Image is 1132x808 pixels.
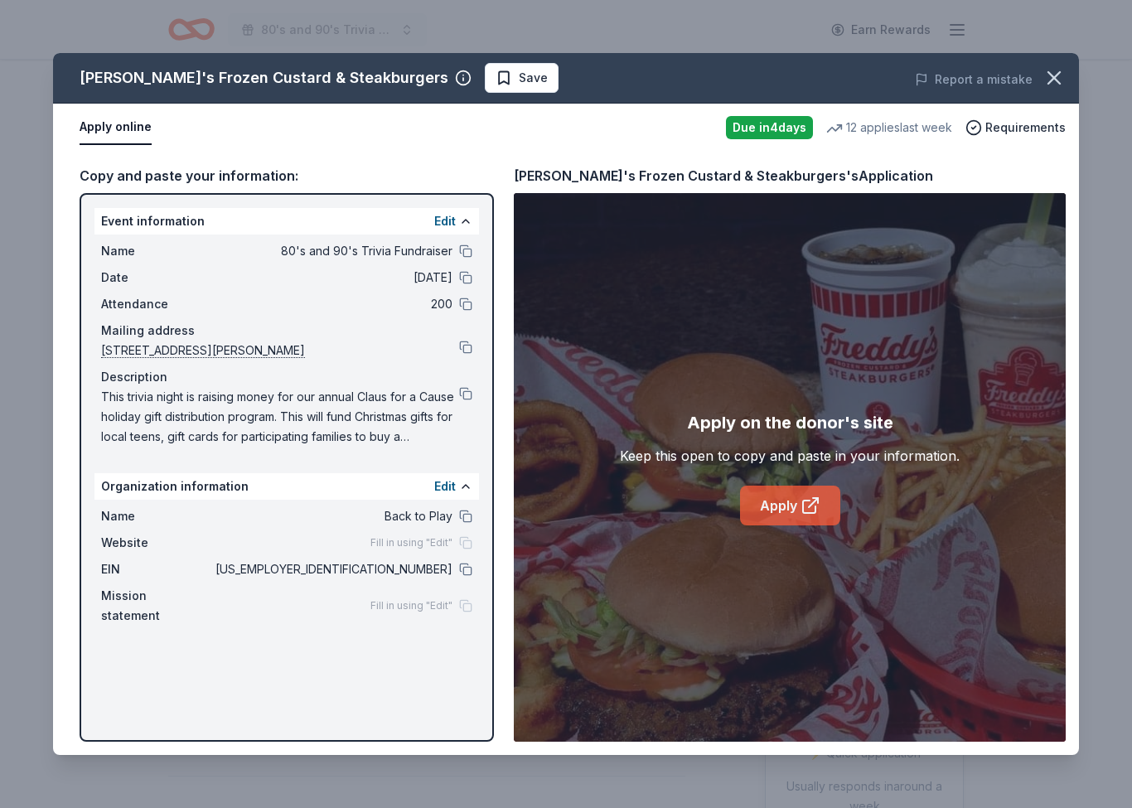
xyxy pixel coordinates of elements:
a: Apply [740,486,840,525]
div: Keep this open to copy and paste in your information. [620,446,960,466]
div: Mailing address [101,321,472,341]
span: Name [101,241,212,261]
span: Back to Play [212,506,452,526]
button: Edit [434,477,456,496]
span: Requirements [985,118,1066,138]
span: EIN [101,559,212,579]
span: Attendance [101,294,212,314]
div: Apply on the donor's site [687,409,893,436]
button: Edit [434,211,456,231]
div: Description [101,367,472,387]
div: [PERSON_NAME]'s Frozen Custard & Steakburgers's Application [514,165,933,186]
span: Mission statement [101,586,212,626]
span: Save [519,68,548,88]
div: Organization information [94,473,479,500]
div: Copy and paste your information: [80,165,494,186]
span: Date [101,268,212,288]
button: Report a mistake [915,70,1033,90]
button: Save [485,63,559,93]
button: Apply online [80,110,152,145]
span: 200 [212,294,452,314]
span: This trivia night is raising money for our annual Claus for a Cause holiday gift distribution pro... [101,387,459,447]
div: 12 applies last week [826,118,952,138]
span: Fill in using "Edit" [370,536,452,549]
span: [US_EMPLOYER_IDENTIFICATION_NUMBER] [212,559,452,579]
button: Requirements [965,118,1066,138]
span: Website [101,533,212,553]
span: [DATE] [212,268,452,288]
div: Event information [94,208,479,235]
div: [PERSON_NAME]'s Frozen Custard & Steakburgers [80,65,448,91]
span: Name [101,506,212,526]
div: Due in 4 days [726,116,813,139]
span: 80's and 90's Trivia Fundraiser [212,241,452,261]
span: Fill in using "Edit" [370,599,452,612]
